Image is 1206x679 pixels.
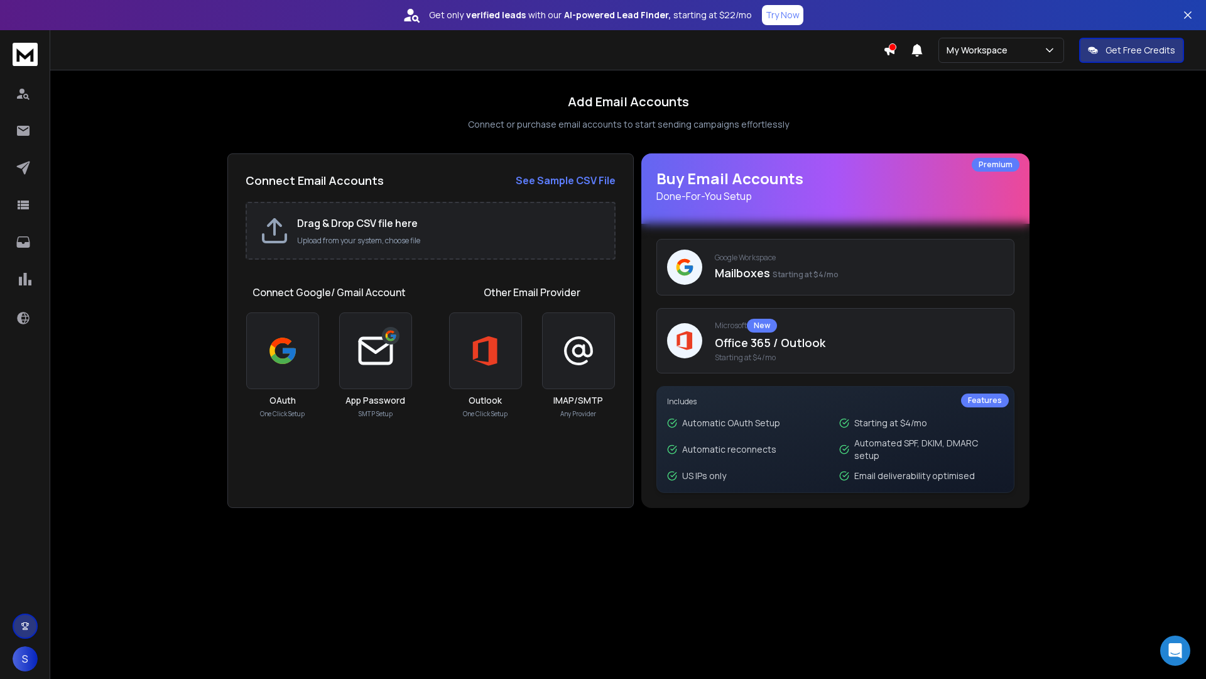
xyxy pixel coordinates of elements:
[429,9,752,21] p: Get only with our starting at $22/mo
[564,9,671,21] strong: AI-powered Lead Finder,
[13,646,38,671] button: S
[1105,44,1175,57] p: Get Free Credits
[1079,38,1184,63] button: Get Free Credits
[766,9,800,21] p: Try Now
[466,9,526,21] strong: verified leads
[947,44,1013,57] p: My Workspace
[1160,636,1190,666] div: Open Intercom Messenger
[762,5,803,25] button: Try Now
[13,43,38,66] img: logo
